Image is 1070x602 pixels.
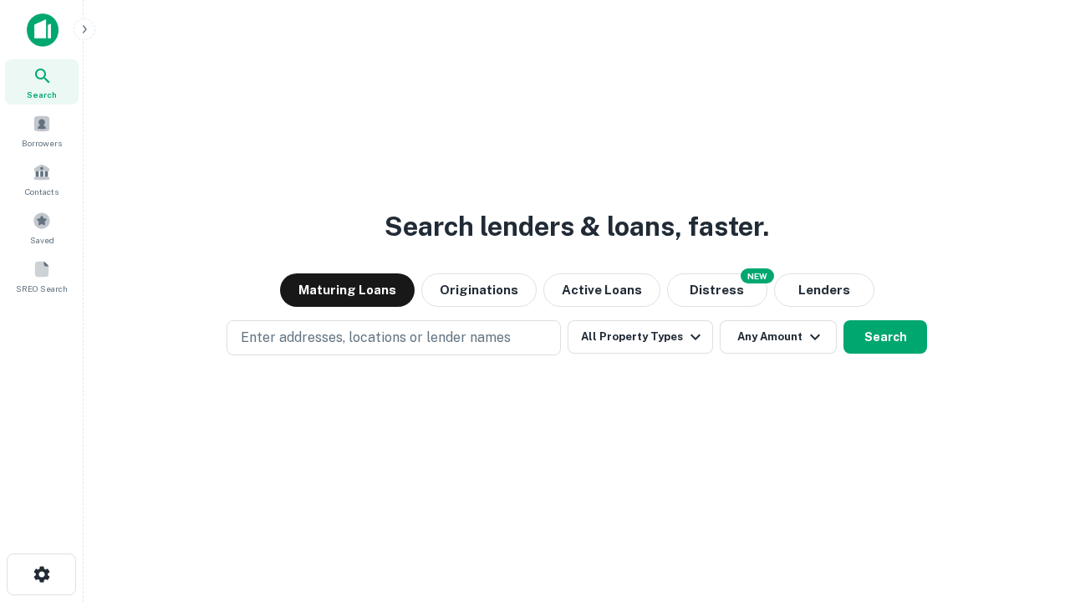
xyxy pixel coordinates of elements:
[5,253,79,298] a: SREO Search
[227,320,561,355] button: Enter addresses, locations or lender names
[27,88,57,101] span: Search
[568,320,713,354] button: All Property Types
[5,156,79,202] a: Contacts
[774,273,874,307] button: Lenders
[22,136,62,150] span: Borrowers
[986,468,1070,548] iframe: Chat Widget
[241,328,511,348] p: Enter addresses, locations or lender names
[720,320,837,354] button: Any Amount
[385,207,769,247] h3: Search lenders & loans, faster.
[280,273,415,307] button: Maturing Loans
[667,273,767,307] button: Search distressed loans with lien and other non-mortgage details.
[5,108,79,153] a: Borrowers
[5,205,79,250] a: Saved
[5,59,79,105] a: Search
[843,320,927,354] button: Search
[25,185,59,198] span: Contacts
[543,273,660,307] button: Active Loans
[421,273,537,307] button: Originations
[16,282,68,295] span: SREO Search
[741,268,774,283] div: NEW
[30,233,54,247] span: Saved
[27,13,59,47] img: capitalize-icon.png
